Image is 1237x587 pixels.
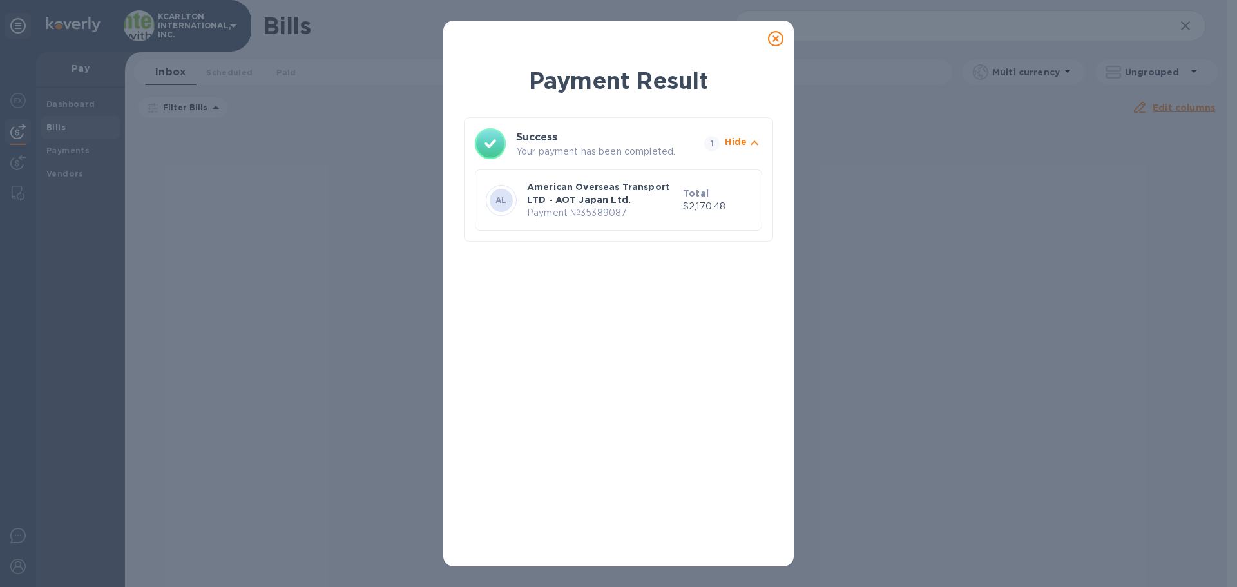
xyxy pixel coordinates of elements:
[725,135,747,148] p: Hide
[683,200,751,213] p: $2,170.48
[527,206,678,220] p: Payment № 35389087
[464,64,773,97] h1: Payment Result
[516,130,681,145] h3: Success
[725,135,762,153] button: Hide
[495,195,507,205] b: AL
[704,136,720,151] span: 1
[516,145,699,159] p: Your payment has been completed.
[683,188,709,198] b: Total
[527,180,678,206] p: American Overseas Transport LTD - AOT Japan Ltd.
